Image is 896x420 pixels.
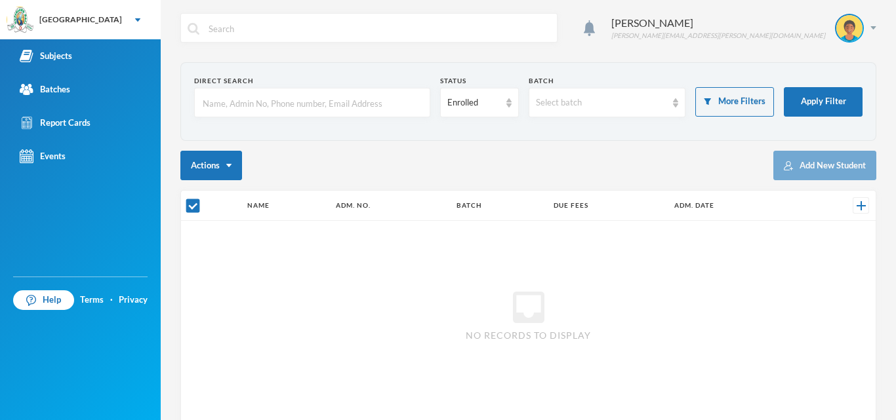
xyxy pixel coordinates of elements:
[20,116,91,130] div: Report Cards
[773,151,876,180] button: Add New Student
[20,149,66,163] div: Events
[611,31,825,41] div: [PERSON_NAME][EMAIL_ADDRESS][PERSON_NAME][DOMAIN_NAME]
[466,328,591,342] span: No records to display
[110,294,113,307] div: ·
[188,23,199,35] img: search
[836,15,863,41] img: STUDENT
[611,15,825,31] div: [PERSON_NAME]
[450,191,547,221] th: Batch
[508,286,550,328] i: inbox
[536,96,667,109] div: Select batch
[440,76,519,86] div: Status
[201,88,423,118] input: Name, Admin No, Phone number, Email Address
[668,191,802,221] th: Adm. Date
[447,96,500,109] div: Enrolled
[857,201,866,210] img: +
[329,191,450,221] th: Adm. No.
[13,290,74,310] a: Help
[80,294,104,307] a: Terms
[39,14,122,26] div: [GEOGRAPHIC_DATA]
[7,7,33,33] img: logo
[529,76,686,86] div: Batch
[119,294,148,307] a: Privacy
[784,87,863,117] button: Apply Filter
[20,83,70,96] div: Batches
[695,87,774,117] button: More Filters
[241,191,330,221] th: Name
[194,76,430,86] div: Direct Search
[20,49,72,63] div: Subjects
[207,14,550,43] input: Search
[180,151,242,180] button: Actions
[547,191,668,221] th: Due Fees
